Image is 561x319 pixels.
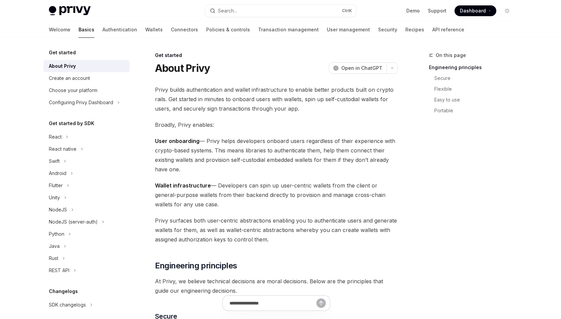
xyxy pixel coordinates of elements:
span: Dashboard [460,7,486,14]
a: Recipes [405,22,424,38]
button: Toggle dark mode [502,5,512,16]
div: NodeJS [49,206,67,214]
div: Choose your platform [49,86,97,94]
button: Toggle SDK changelogs section [43,299,130,311]
a: Authentication [102,22,137,38]
h5: Get started [49,49,76,57]
a: Wallets [145,22,163,38]
a: Engineering principles [429,62,518,73]
button: Toggle Android section [43,167,130,179]
div: Rust [49,254,58,262]
a: Choose your platform [43,84,130,96]
button: Toggle NodeJS section [43,204,130,216]
a: User management [327,22,370,38]
span: At Privy, we believe technical decisions are moral decisions. Below are the principles that guide... [155,277,398,295]
span: On this page [436,51,466,59]
div: About Privy [49,62,76,70]
h5: Get started by SDK [49,119,94,127]
h5: Changelogs [49,287,78,295]
div: Swift [49,157,60,165]
div: React [49,133,62,141]
a: Basics [79,22,94,38]
a: Easy to use [429,94,518,105]
div: Unity [49,194,60,202]
input: Ask a question... [229,296,316,311]
div: REST API [49,266,69,274]
div: Flutter [49,181,63,190]
button: Toggle Rust section [43,252,130,264]
button: Toggle Configuring Privy Dashboard section [43,96,130,109]
a: Create an account [43,72,130,84]
h1: About Privy [155,62,210,74]
a: API reference [432,22,464,38]
a: Dashboard [455,5,496,16]
span: Engineering principles [155,260,237,271]
button: Toggle Swift section [43,155,130,167]
img: light logo [49,6,91,16]
div: Search... [218,7,237,15]
span: Open in ChatGPT [341,65,382,71]
button: Send message [316,298,326,308]
button: Toggle Unity section [43,192,130,204]
a: Connectors [171,22,198,38]
span: — Privy helps developers onboard users regardless of their experience with crypto-based systems. ... [155,136,398,174]
div: Create an account [49,74,90,82]
button: Toggle React native section [43,143,130,155]
span: Privy surfaces both user-centric abstractions enabling you to authenticate users and generate wal... [155,216,398,244]
div: SDK changelogs [49,301,86,309]
div: NodeJS (server-auth) [49,218,98,226]
span: Broadly, Privy enables: [155,120,398,129]
button: Open in ChatGPT [329,62,386,74]
button: Toggle Python section [43,228,130,240]
button: Toggle Flutter section [43,179,130,192]
span: — Developers can spin up user-centric wallets from the client or general-purpose wallets from the... [155,181,398,209]
a: Support [428,7,446,14]
a: Portable [429,105,518,116]
a: Welcome [49,22,70,38]
span: Ctrl K [342,8,352,13]
a: Transaction management [258,22,319,38]
div: Python [49,230,64,238]
button: Toggle React section [43,131,130,143]
a: Secure [429,73,518,84]
a: Demo [406,7,420,14]
a: Policies & controls [206,22,250,38]
div: Get started [155,52,398,59]
button: Toggle NodeJS (server-auth) section [43,216,130,228]
div: Android [49,169,66,177]
div: React native [49,145,76,153]
a: Flexible [429,84,518,94]
strong: Wallet infrastructure [155,182,211,189]
div: Java [49,242,60,250]
button: Toggle Java section [43,240,130,252]
a: About Privy [43,60,130,72]
span: Privy builds authentication and wallet infrastructure to enable better products built on crypto r... [155,85,398,113]
a: Security [378,22,397,38]
div: Configuring Privy Dashboard [49,98,113,107]
button: Open search [205,5,356,17]
strong: User onboarding [155,138,199,144]
button: Toggle REST API section [43,264,130,277]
